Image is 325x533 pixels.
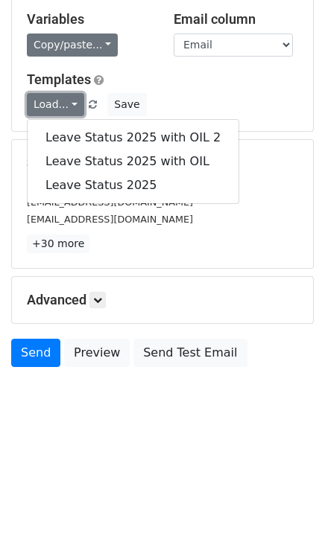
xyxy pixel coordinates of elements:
a: Send Test Email [133,339,247,367]
a: Templates [27,71,91,87]
a: Leave Status 2025 with OIL [28,150,239,173]
a: Leave Status 2025 [28,173,239,197]
a: Send [11,339,60,367]
a: Copy/paste... [27,33,118,57]
a: Load... [27,93,84,116]
a: Leave Status 2025 with OIL 2 [28,126,239,150]
h5: Advanced [27,292,298,308]
a: +30 more [27,234,89,253]
small: [EMAIL_ADDRESS][DOMAIN_NAME] [27,214,193,225]
h5: Variables [27,11,151,28]
button: Save [107,93,146,116]
h5: Email column [174,11,298,28]
iframe: Chat Widget [250,462,325,533]
a: Preview [64,339,130,367]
